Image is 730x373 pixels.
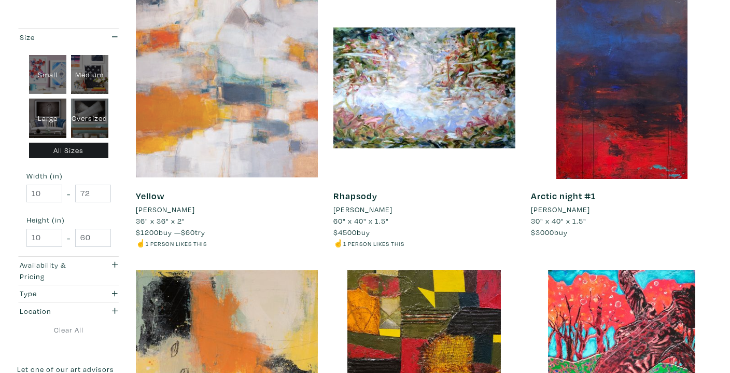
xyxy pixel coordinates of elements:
a: [PERSON_NAME] [333,204,515,215]
span: buy — try [136,227,205,237]
a: Yellow [136,190,164,202]
span: $60 [181,227,195,237]
button: Location [17,302,120,320]
small: 1 person likes this [146,240,207,247]
div: Medium [71,55,108,94]
span: 36" x 36" x 2" [136,216,185,226]
small: 1 person likes this [343,240,404,247]
small: Height (in) [26,216,111,224]
span: buy [531,227,568,237]
div: Availability & Pricing [20,259,90,282]
a: [PERSON_NAME] [531,204,713,215]
li: ☝️ [136,238,318,249]
button: Type [17,285,120,302]
div: Small [29,55,66,94]
li: [PERSON_NAME] [531,204,590,215]
span: $3000 [531,227,554,237]
span: - [67,187,71,201]
span: 60" x 40" x 1.5" [333,216,389,226]
div: Size [20,32,90,43]
span: $1200 [136,227,159,237]
div: All Sizes [29,143,109,159]
a: Clear All [17,324,120,336]
div: Large [29,99,66,138]
a: Rhapsody [333,190,377,202]
span: $4500 [333,227,357,237]
div: Type [20,288,90,299]
li: [PERSON_NAME] [136,204,195,215]
a: Arctic night #1 [531,190,596,202]
button: Size [17,29,120,46]
div: Location [20,306,90,317]
small: Width (in) [26,172,111,179]
li: ☝️ [333,238,515,249]
a: [PERSON_NAME] [136,204,318,215]
li: [PERSON_NAME] [333,204,392,215]
button: Availability & Pricing [17,257,120,285]
div: Oversized [71,99,108,138]
span: - [67,231,71,245]
span: buy [333,227,370,237]
span: 30" x 40" x 1.5" [531,216,586,226]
